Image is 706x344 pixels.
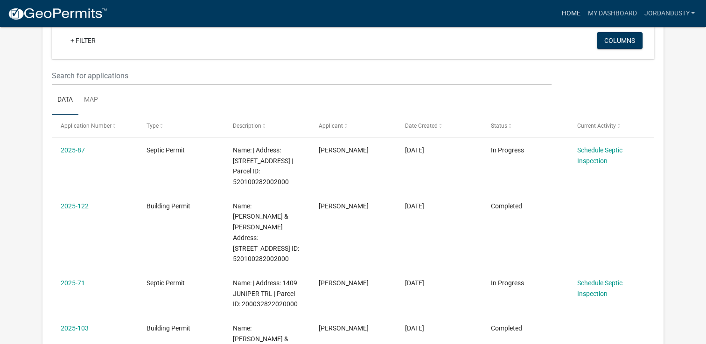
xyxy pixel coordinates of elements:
[310,115,396,137] datatable-header-cell: Applicant
[63,32,103,49] a: + Filter
[405,123,438,129] span: Date Created
[224,115,310,137] datatable-header-cell: Description
[147,202,190,210] span: Building Permit
[319,324,369,332] span: Dusty Jordan
[147,146,185,154] span: Septic Permit
[61,202,89,210] a: 2025-122
[233,279,298,308] span: Name: | Address: 1409 JUNIPER TRL | Parcel ID: 200032822020000
[405,202,424,210] span: 10/04/2025
[405,324,424,332] span: 08/17/2025
[61,123,112,129] span: Application Number
[52,115,138,137] datatable-header-cell: Application Number
[138,115,224,137] datatable-header-cell: Type
[640,5,699,22] a: jordandusty
[577,279,622,297] a: Schedule Septic Inspection
[577,146,622,165] a: Schedule Septic Inspection
[577,123,615,129] span: Current Activity
[584,5,640,22] a: My Dashboard
[147,324,190,332] span: Building Permit
[482,115,568,137] datatable-header-cell: Status
[405,146,424,154] span: 10/14/2025
[61,146,85,154] a: 2025-87
[491,123,507,129] span: Status
[491,202,522,210] span: Completed
[61,279,85,287] a: 2025-71
[147,123,159,129] span: Type
[52,85,78,115] a: Data
[319,279,369,287] span: Dusty Jordan
[597,32,643,49] button: Columns
[491,324,522,332] span: Completed
[491,146,524,154] span: In Progress
[61,324,89,332] a: 2025-103
[233,202,299,263] span: Name: JONES, ZACH & LAUREN Address: 2271 RUSTIC AVE Parcel ID: 520100282002000
[233,146,293,186] span: Name: | Address: 2271 RUSTIC AVE | Parcel ID: 520100282002000
[52,66,552,85] input: Search for applications
[319,146,369,154] span: Dusty Jordan
[405,279,424,287] span: 08/19/2025
[319,202,369,210] span: Dusty Jordan
[491,279,524,287] span: In Progress
[233,123,261,129] span: Description
[568,115,654,137] datatable-header-cell: Current Activity
[78,85,104,115] a: Map
[147,279,185,287] span: Septic Permit
[396,115,482,137] datatable-header-cell: Date Created
[319,123,343,129] span: Applicant
[558,5,584,22] a: Home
